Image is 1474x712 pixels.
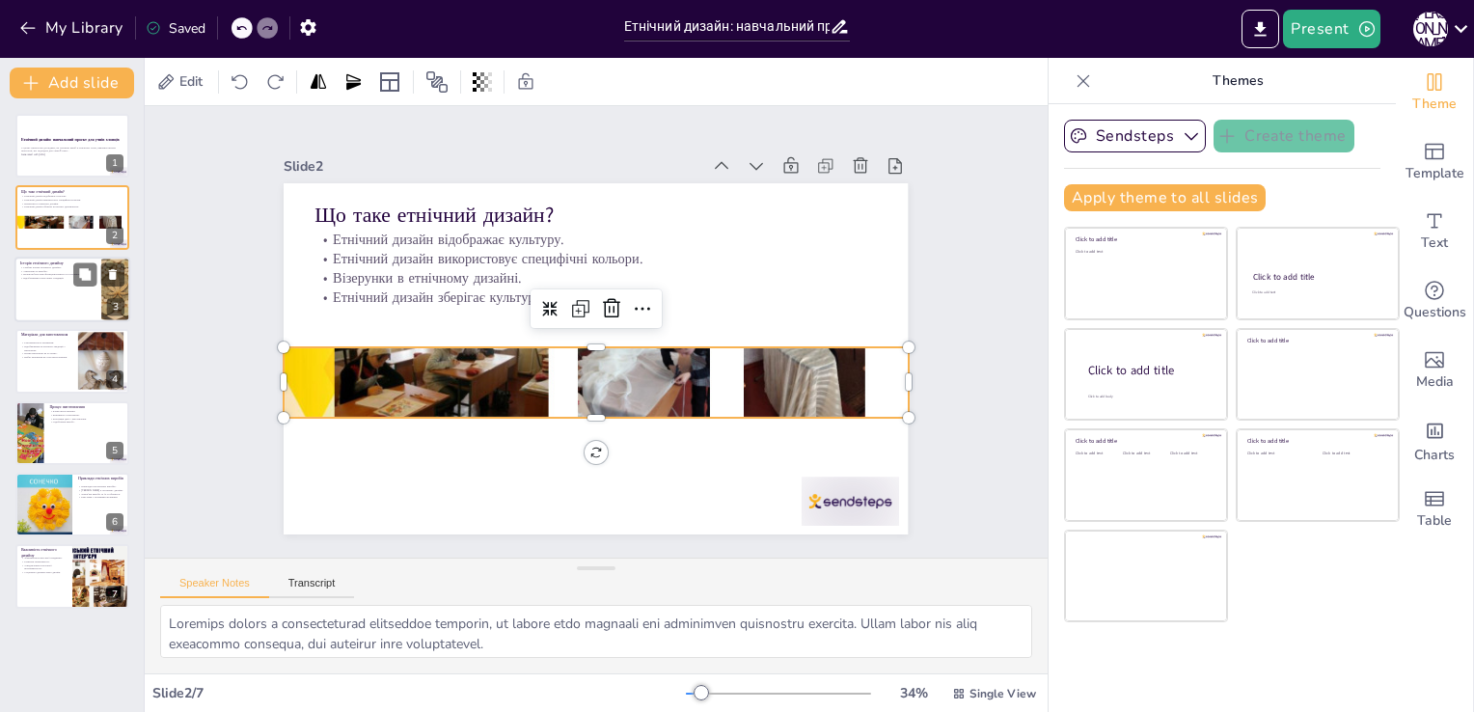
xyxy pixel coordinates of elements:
[15,401,129,465] div: 5
[624,13,831,41] input: Insert title
[1396,475,1473,544] div: Add a table
[1170,452,1214,456] div: Click to add text
[1088,362,1212,378] div: Click to add title
[49,417,123,421] p: Реалізація ідей у виготовленні.
[15,185,129,249] div: 2
[21,189,123,195] p: Що таке етнічний дизайн?
[1396,197,1473,266] div: Add text boxes
[49,420,123,424] p: Оздоблення виробу.
[1396,336,1473,405] div: Add images, graphics, shapes or video
[1416,371,1454,393] span: Media
[1421,233,1448,254] span: Text
[21,153,123,157] p: Generated with [URL]
[106,370,123,388] div: 4
[1247,337,1385,344] div: Click to add title
[1247,452,1308,456] div: Click to add text
[1412,94,1457,115] span: Theme
[49,413,123,417] p: Важливість планування.
[14,257,130,322] div: 3
[15,114,129,178] div: 1
[21,194,123,198] p: Етнічний дизайн відображає культуру.
[425,70,449,94] span: Position
[146,19,205,38] div: Saved
[21,571,67,575] p: Соціальне єднання через дизайн.
[152,684,686,702] div: Slide 2 / 7
[21,561,67,564] p: Розвиток креативності.
[106,442,123,459] div: 5
[78,496,123,500] p: Біжутерія з етнічними мотивами.
[1396,58,1473,127] div: Change the overall theme
[346,166,737,596] p: Етнічний дизайн використовує специфічні кольори.
[1099,58,1377,104] p: Themes
[15,329,129,393] div: 4
[1323,452,1383,456] div: Click to add text
[1242,10,1279,48] button: Export to PowerPoint
[21,198,123,202] p: Етнічний дизайн використовує специфічні кольори.
[361,152,751,583] p: Візерунки в етнічному дизайні.
[21,205,123,208] p: Етнічний дизайн зберігає культурну ідентичність.
[78,476,123,481] p: Приклади етнічних виробів
[78,485,123,489] p: Приклади текстильних виробів.
[160,605,1032,658] textarea: Loremips dolors a consecteturad elitseddoe temporin, ut labore etdo magnaali eni adminimven quisn...
[311,191,708,628] p: Що таке етнічний дизайн?
[73,262,96,286] button: Duplicate Slide
[1396,127,1473,197] div: Add ready made slides
[21,557,67,561] p: Збереження культурної спадщини.
[1247,437,1385,445] div: Click to add title
[396,360,689,681] div: Slide 2
[20,272,96,276] p: Взаємозв'язок між функціональністю та естетикою.
[106,227,123,244] div: 2
[106,154,123,172] div: 1
[1413,10,1448,48] button: [PERSON_NAME]
[20,260,96,265] p: Історія етнічного дизайну
[14,13,131,43] button: My Library
[21,548,67,559] p: Важливість етнічного дизайну
[21,342,72,345] p: Різноманітність матеріалів.
[1076,437,1214,445] div: Click to add title
[1088,394,1210,398] div: Click to add body
[21,332,72,338] p: Матеріали для виготовлення
[106,513,123,531] div: 6
[1076,452,1119,456] div: Click to add text
[49,409,123,413] p: Етапи виготовлення.
[1417,510,1452,532] span: Table
[20,265,96,269] p: Глибокі корені етнічного дизайну.
[160,577,269,598] button: Speaker Notes
[21,137,120,142] strong: Етнічний дизайн: навчальний проект для учнів хлопців
[20,269,96,273] p: Унікальність виробів.
[1404,302,1466,323] span: Questions
[1253,271,1381,283] div: Click to add title
[78,488,123,492] p: [PERSON_NAME] в етнічному дизайні.
[20,276,96,280] p: Відображення культурних традицій.
[969,686,1036,701] span: Single View
[1413,12,1448,46] div: [PERSON_NAME]
[1123,452,1166,456] div: Click to add text
[176,72,206,91] span: Edit
[1064,184,1266,211] button: Apply theme to all slides
[21,345,72,352] p: Відображення культурних традицій у матеріалах.
[106,586,123,603] div: 7
[1396,266,1473,336] div: Get real-time input from your audience
[1076,250,1214,255] div: Click to add text
[1076,235,1214,243] div: Click to add title
[15,544,129,608] div: 7
[21,356,72,360] p: Вибір матеріалів як етап виготовлення.
[890,684,937,702] div: 34 %
[1214,120,1354,152] button: Create theme
[10,68,134,98] button: Add slide
[107,298,124,315] div: 3
[21,201,123,205] p: Візерунки в етнічному дизайні.
[1406,163,1464,184] span: Template
[21,563,67,570] p: Усвідомлення культурної різноманітності.
[78,492,123,496] p: Дерев'яні вироби та їх особливості.
[101,262,124,286] button: Delete Slide
[1283,10,1379,48] button: Present
[21,352,72,356] p: Вплив матеріалів на естетику.
[1252,290,1380,295] div: Click to add text
[49,404,123,410] p: Процес виготовлення
[1396,405,1473,475] div: Add charts and graphs
[15,473,129,536] div: 6
[1064,120,1206,152] button: Sendsteps
[374,67,405,97] div: Layout
[21,146,123,152] p: У цьому проекті ми дослідимо, як створити виріб в етнічному стилі, використовуючи технології, що ...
